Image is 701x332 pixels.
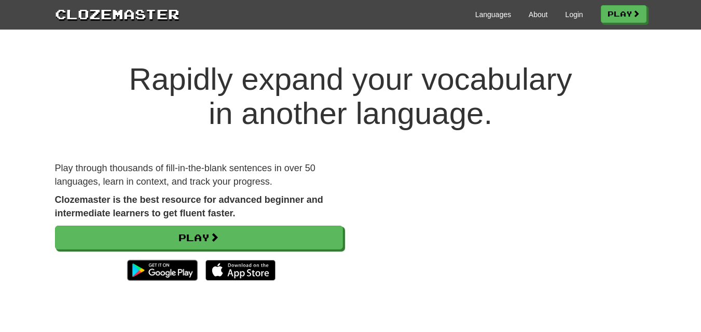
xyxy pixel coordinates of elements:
p: Play through thousands of fill-in-the-blank sentences in over 50 languages, learn in context, and... [55,162,343,188]
a: Play [601,5,647,23]
a: Clozemaster [55,4,180,23]
a: Languages [475,9,511,20]
a: Play [55,226,343,250]
strong: Clozemaster is the best resource for advanced beginner and intermediate learners to get fluent fa... [55,195,323,218]
a: Login [565,9,583,20]
img: Download_on_the_App_Store_Badge_US-UK_135x40-25178aeef6eb6b83b96f5f2d004eda3bffbb37122de64afbaef7... [205,260,276,281]
a: About [529,9,548,20]
img: Get it on Google Play [122,255,202,286]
